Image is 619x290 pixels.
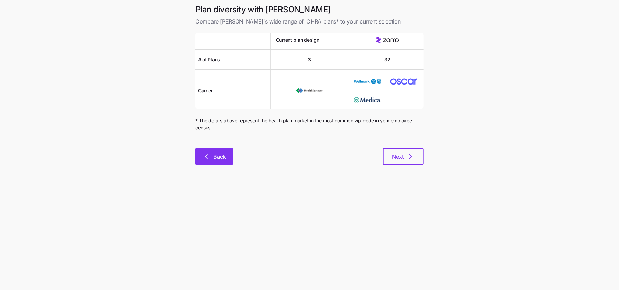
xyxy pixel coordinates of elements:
[296,84,323,97] img: Carrier
[195,17,424,26] span: Compare [PERSON_NAME]'s wide range of ICHRA plans* to your current selection
[195,148,233,165] button: Back
[276,36,319,43] span: Current plan design
[198,87,213,94] span: Carrier
[195,117,424,131] span: * The details above represent the health plan market in the most common zip-code in your employee...
[195,4,424,15] h1: Plan diversity with [PERSON_NAME]
[392,153,404,161] span: Next
[383,148,424,165] button: Next
[390,75,417,88] img: Carrier
[198,56,220,63] span: # of Plans
[354,75,381,88] img: Carrier
[354,93,381,106] img: Carrier
[308,56,311,63] span: 3
[384,56,390,63] span: 32
[213,153,226,161] span: Back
